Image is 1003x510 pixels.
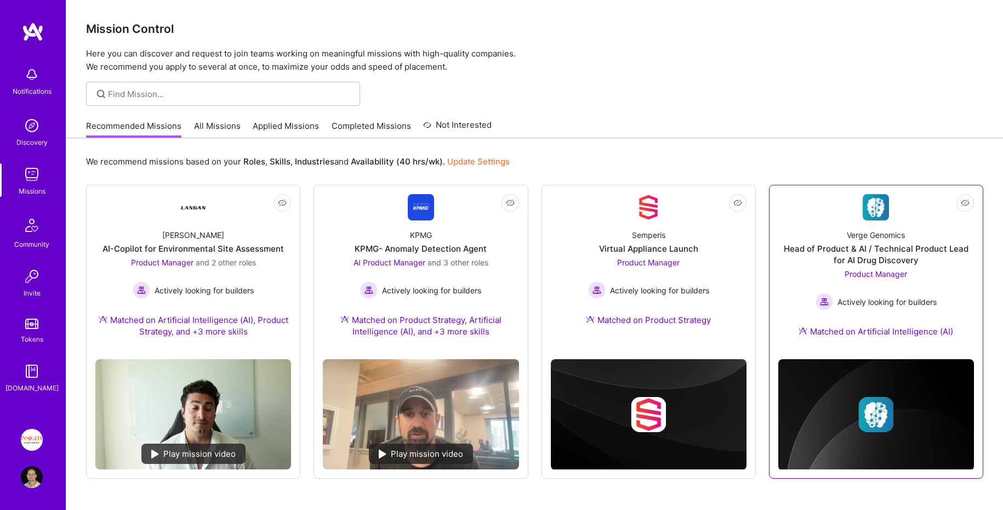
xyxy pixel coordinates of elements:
[354,258,425,267] span: AI Product Manager
[141,444,246,464] div: Play mission video
[253,120,319,138] a: Applied Missions
[408,194,434,220] img: Company Logo
[410,229,432,241] div: KPMG
[86,22,983,36] h3: Mission Control
[586,314,711,326] div: Matched on Product Strategy
[382,285,481,296] span: Actively looking for builders
[733,199,742,207] i: icon EyeClosed
[323,314,518,337] div: Matched on Product Strategy, Artificial Intelligence (AI), and +3 more skills
[13,86,52,97] div: Notifications
[21,64,43,86] img: bell
[588,281,606,299] img: Actively looking for builders
[863,194,889,220] img: Company Logo
[631,397,666,432] img: Company logo
[25,319,38,329] img: tokens
[133,281,150,299] img: Actively looking for builders
[586,315,595,324] img: Ateam Purple Icon
[16,137,48,148] div: Discovery
[21,360,43,382] img: guide book
[196,258,256,267] span: and 2 other roles
[95,359,291,469] img: No Mission
[778,359,974,471] img: cover
[617,258,680,267] span: Product Manager
[86,120,181,138] a: Recommended Missions
[355,243,487,254] div: KPMG- Anomaly Detection Agent
[799,326,807,335] img: Ateam Purple Icon
[86,156,510,167] p: We recommend missions based on your , , and .
[18,429,45,451] a: Insight Partners: Data & AI - Sourcing
[21,333,43,345] div: Tokens
[845,269,907,279] span: Product Manager
[102,243,284,254] div: AI-Copilot for Environmental Site Assessment
[610,285,709,296] span: Actively looking for builders
[506,199,515,207] i: icon EyeClosed
[24,287,41,299] div: Invite
[423,118,492,138] a: Not Interested
[816,293,833,310] img: Actively looking for builders
[447,156,510,167] a: Update Settings
[21,115,43,137] img: discovery
[551,194,746,339] a: Company LogoSemperisVirtual Appliance LaunchProduct Manager Actively looking for buildersActively...
[270,156,290,167] b: Skills
[155,285,254,296] span: Actively looking for builders
[22,22,44,42] img: logo
[778,194,974,350] a: Company LogoVerge GenomicsHead of Product & AI / Technical Product Lead for AI Drug DiscoveryProd...
[19,185,45,197] div: Missions
[14,239,49,250] div: Community
[194,120,241,138] a: All Missions
[635,194,662,220] img: Company Logo
[21,429,43,451] img: Insight Partners: Data & AI - Sourcing
[295,156,334,167] b: Industries
[428,258,488,267] span: and 3 other roles
[19,212,45,239] img: Community
[837,296,937,308] span: Actively looking for builders
[21,163,43,185] img: teamwork
[599,243,698,254] div: Virtual Appliance Launch
[340,315,349,324] img: Ateam Purple Icon
[18,466,45,488] a: User Avatar
[323,194,518,350] a: Company LogoKPMGKPMG- Anomaly Detection AgentAI Product Manager and 3 other rolesActively looking...
[5,382,59,394] div: [DOMAIN_NAME]
[847,229,905,241] div: Verge Genomics
[961,199,970,207] i: icon EyeClosed
[332,120,411,138] a: Completed Missions
[21,265,43,287] img: Invite
[379,450,386,458] img: play
[95,314,291,337] div: Matched on Artificial Intelligence (AI), Product Strategy, and +3 more skills
[778,243,974,266] div: Head of Product & AI / Technical Product Lead for AI Drug Discovery
[95,88,107,100] i: icon SearchGrey
[858,397,893,432] img: Company logo
[369,444,473,464] div: Play mission video
[351,156,443,167] b: Availability (40 hrs/wk)
[632,229,665,241] div: Semperis
[360,281,378,299] img: Actively looking for builders
[99,315,107,324] img: Ateam Purple Icon
[131,258,193,267] span: Product Manager
[278,199,287,207] i: icon EyeClosed
[21,466,43,488] img: User Avatar
[86,47,983,73] p: Here you can discover and request to join teams working on meaningful missions with high-quality ...
[799,326,953,337] div: Matched on Artificial Intelligence (AI)
[162,229,224,241] div: [PERSON_NAME]
[243,156,265,167] b: Roles
[108,88,352,100] input: Find Mission...
[151,450,159,458] img: play
[180,194,207,220] img: Company Logo
[323,359,518,469] img: No Mission
[551,359,746,470] img: cover
[95,194,291,350] a: Company Logo[PERSON_NAME]AI-Copilot for Environmental Site AssessmentProduct Manager and 2 other ...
